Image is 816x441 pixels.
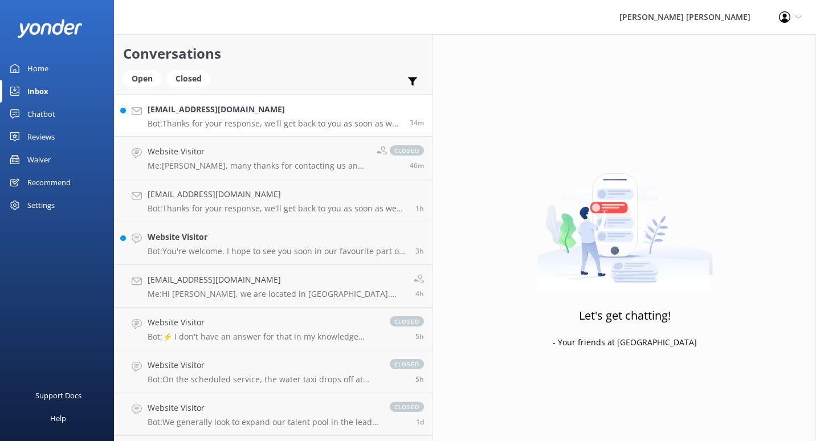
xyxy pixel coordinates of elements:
h4: Website Visitor [148,359,378,371]
span: Oct 09 2025 08:44am (UTC +13:00) Pacific/Auckland [415,289,424,299]
h4: Website Visitor [148,316,378,329]
a: Website VisitorBot:⚡ I don't have an answer for that in my knowledge base. Please try and rephras... [115,308,433,350]
div: Recommend [27,171,71,194]
div: Help [50,407,66,430]
span: Oct 09 2025 12:58pm (UTC +13:00) Pacific/Auckland [410,118,424,128]
p: - Your friends at [GEOGRAPHIC_DATA] [553,336,697,349]
span: Oct 08 2025 08:51am (UTC +13:00) Pacific/Auckland [416,417,424,427]
p: Bot: We generally look to expand our talent pool in the lead-up to our summer months. You can che... [148,417,378,427]
a: Closed [167,72,216,84]
h4: Website Visitor [148,145,368,158]
div: Support Docs [35,384,81,407]
a: Website VisitorBot:We generally look to expand our talent pool in the lead-up to our summer month... [115,393,433,436]
h4: [EMAIL_ADDRESS][DOMAIN_NAME] [148,273,405,286]
span: closed [390,402,424,412]
a: [EMAIL_ADDRESS][DOMAIN_NAME]Me:Hi [PERSON_NAME], we are located in [GEOGRAPHIC_DATA]. You can CV ... [115,265,433,308]
span: Oct 09 2025 08:25am (UTC +13:00) Pacific/Auckland [415,332,424,341]
h4: [EMAIL_ADDRESS][DOMAIN_NAME] [148,103,401,116]
h2: Conversations [123,43,424,64]
h4: [EMAIL_ADDRESS][DOMAIN_NAME] [148,188,407,201]
p: Me: Hi [PERSON_NAME], we are located in [GEOGRAPHIC_DATA]. You can CV to [EMAIL_ADDRESS][DOMAIN_N... [148,289,405,299]
p: Bot: ⚡ I don't have an answer for that in my knowledge base. Please try and rephrase your questio... [148,332,378,342]
p: Bot: Thanks for your response, we'll get back to you as soon as we can during opening hours. [148,203,407,214]
p: Bot: Thanks for your response, we'll get back to you as soon as we can during opening hours. [148,119,401,129]
div: Chatbot [27,103,55,125]
span: closed [390,359,424,369]
p: Bot: On the scheduled service, the water taxi drops off at [GEOGRAPHIC_DATA] for [GEOGRAPHIC_DATA]. [148,374,378,385]
div: Closed [167,70,210,87]
span: Oct 09 2025 10:01am (UTC +13:00) Pacific/Auckland [415,246,424,256]
span: Oct 09 2025 11:40am (UTC +13:00) Pacific/Auckland [415,203,424,213]
div: Settings [27,194,55,217]
p: Bot: You're welcome. I hope to see you soon in our favourite part of the world! [148,246,407,256]
a: Website VisitorBot:You're welcome. I hope to see you soon in our favourite part of the world!3h [115,222,433,265]
span: closed [390,145,424,156]
img: yonder-white-logo.png [17,19,83,38]
div: Inbox [27,80,48,103]
div: Open [123,70,161,87]
a: Open [123,72,167,84]
a: Website VisitorMe:[PERSON_NAME], many thanks for contacting us and updating your trip options. I ... [115,137,433,179]
h4: Website Visitor [148,402,378,414]
span: Oct 09 2025 12:46pm (UTC +13:00) Pacific/Auckland [410,161,424,170]
p: Me: [PERSON_NAME], many thanks for contacting us and updating your trip options. I have updated y... [148,161,368,171]
div: Waiver [27,148,51,171]
h3: Let's get chatting! [579,307,671,325]
div: Home [27,57,48,80]
img: artwork of a man stealing a conversation from at giant smartphone [537,149,713,292]
a: [EMAIL_ADDRESS][DOMAIN_NAME]Bot:Thanks for your response, we'll get back to you as soon as we can... [115,179,433,222]
span: Oct 09 2025 08:11am (UTC +13:00) Pacific/Auckland [415,374,424,384]
span: closed [390,316,424,326]
h4: Website Visitor [148,231,407,243]
div: Reviews [27,125,55,148]
a: Website VisitorBot:On the scheduled service, the water taxi drops off at [GEOGRAPHIC_DATA] for [G... [115,350,433,393]
a: [EMAIL_ADDRESS][DOMAIN_NAME]Bot:Thanks for your response, we'll get back to you as soon as we can... [115,94,433,137]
